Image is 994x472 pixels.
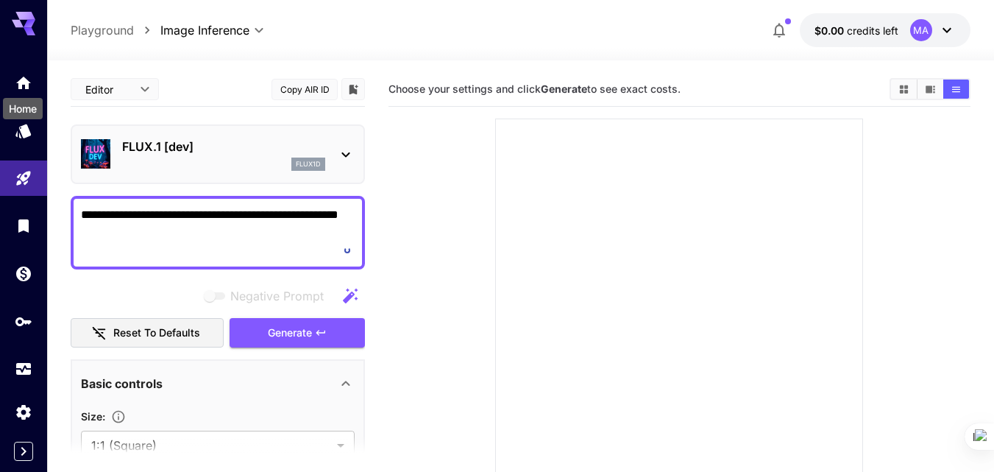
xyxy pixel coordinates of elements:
[847,24,898,37] span: credits left
[296,159,321,169] p: flux1d
[910,19,932,41] div: MA
[347,80,360,98] button: Add to library
[14,442,33,461] button: Expand sidebar
[81,410,105,423] span: Size :
[81,132,355,177] div: FLUX.1 [dev]flux1d
[15,169,32,188] div: Playground
[81,375,163,392] p: Basic controls
[541,82,587,95] b: Generate
[71,318,224,348] button: Reset to defaults
[15,264,32,283] div: Wallet
[71,21,134,39] a: Playground
[160,21,249,39] span: Image Inference
[15,360,32,378] div: Usage
[388,82,681,95] span: Choose your settings and click to see exact costs.
[814,24,847,37] span: $0.00
[15,121,32,140] div: Models
[15,216,32,235] div: Library
[230,318,365,348] button: Generate
[201,286,336,305] span: Negative prompts are not compatible with the selected model.
[890,78,970,100] div: Show images in grid viewShow images in video viewShow images in list view
[800,13,970,47] button: $0.00MA
[81,366,355,401] div: Basic controls
[105,409,132,424] button: Adjust the dimensions of the generated image by specifying its width and height in pixels, or sel...
[814,23,898,38] div: $0.00
[271,79,338,100] button: Copy AIR ID
[917,80,943,99] button: Show images in video view
[268,324,312,342] span: Generate
[71,21,160,39] nav: breadcrumb
[943,80,969,99] button: Show images in list view
[230,287,324,305] span: Negative Prompt
[85,82,131,97] span: Editor
[15,74,32,92] div: Home
[122,138,325,155] p: FLUX.1 [dev]
[891,80,917,99] button: Show images in grid view
[15,403,32,421] div: Settings
[15,312,32,331] div: API Keys
[3,98,43,119] div: Home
